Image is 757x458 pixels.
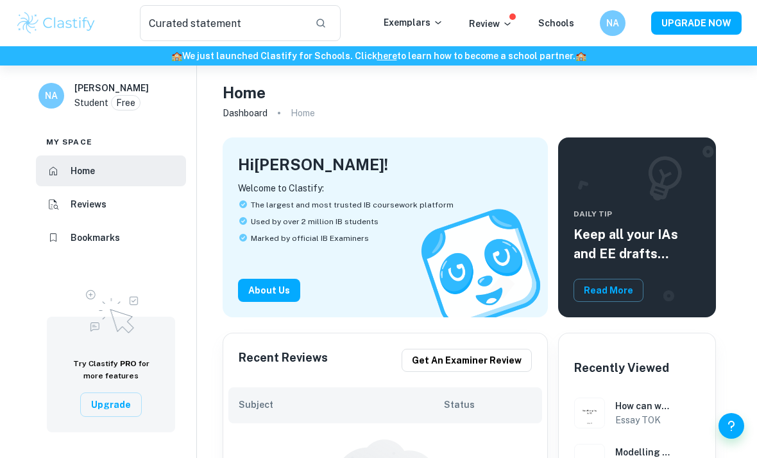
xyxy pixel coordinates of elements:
h6: NA [44,89,59,103]
h6: Essay TOK [615,413,672,427]
a: Reviews [36,189,186,220]
button: Upgrade [80,392,142,417]
h6: Home [71,164,95,178]
span: My space [46,136,92,148]
a: Dashboard [223,104,268,122]
p: Review [469,17,513,31]
p: Home [291,106,315,120]
span: PRO [120,359,137,368]
a: here [377,51,397,61]
h6: Subject [239,398,444,412]
button: Get an examiner review [402,349,532,372]
p: Welcome to Clastify: [238,181,532,195]
span: Marked by official IB Examiners [251,233,369,244]
h6: Recent Reviews [239,349,328,372]
h6: Recently Viewed [574,359,669,377]
h6: Reviews [71,197,106,211]
button: Help and Feedback [719,413,744,439]
h6: How can we reconcile the opposing demands for specialization and generalization in the production... [615,399,672,413]
h6: NA [606,16,620,30]
input: Search for any exemplars... [140,5,305,41]
p: Student [74,96,108,110]
h6: Status [444,398,532,412]
a: TOK Essay example thumbnail: How can we reconcile the opposing demandHow can we reconcile the opp... [569,392,705,434]
h5: Keep all your IAs and EE drafts organized and dated [574,225,701,263]
h6: We just launched Clastify for Schools. Click to learn how to become a school partner. [3,49,754,63]
span: Used by over 2 million IB students [251,216,378,227]
button: About Us [238,279,300,302]
img: Upgrade to Pro [79,282,143,337]
img: Clastify logo [15,10,97,36]
span: The largest and most trusted IB coursework platform [251,199,454,211]
span: 🏫 [171,51,182,61]
a: Home [36,155,186,186]
p: Free [116,96,135,110]
h6: [PERSON_NAME] [74,81,149,95]
span: Daily Tip [574,208,701,220]
h4: Home [223,81,266,104]
h4: Hi [PERSON_NAME] ! [238,153,388,176]
a: Schools [538,18,574,28]
span: 🏫 [575,51,586,61]
img: TOK Essay example thumbnail: How can we reconcile the opposing demand [574,398,605,428]
h6: Try Clastify for more features [62,358,160,382]
button: UPGRADE NOW [651,12,742,35]
p: Exemplars [384,15,443,30]
h6: Bookmarks [71,231,120,245]
a: Bookmarks [36,222,186,253]
button: NA [600,10,625,36]
button: Read More [574,279,643,302]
